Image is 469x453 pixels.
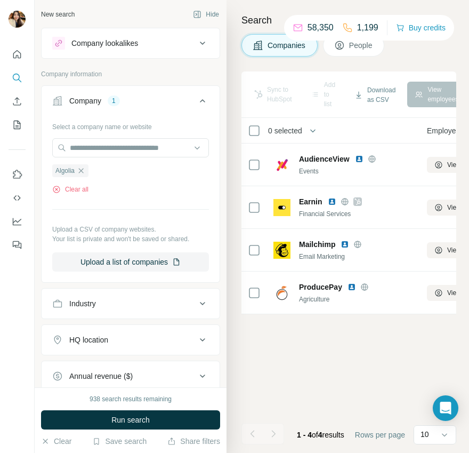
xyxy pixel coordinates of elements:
[167,436,220,447] button: Share filters
[273,156,290,173] img: Logo of AudienceView
[69,96,101,106] div: Company
[42,291,220,316] button: Industry
[42,88,220,118] button: Company1
[273,199,290,216] img: Logo of Earnin
[355,155,363,163] img: LinkedIn logo
[299,209,414,219] div: Financial Services
[299,196,322,207] span: Earnin
[55,166,75,176] span: Algolia
[328,197,336,206] img: LinkedIn logo
[9,188,26,208] button: Use Surfe API
[297,431,312,439] span: 1 - 4
[268,40,306,51] span: Companies
[421,429,429,440] p: 10
[273,284,290,301] img: Logo of ProducePay
[299,252,414,261] div: Email Marketing
[9,45,26,64] button: Quick start
[9,115,26,134] button: My lists
[273,242,290,259] img: Logo of Mailchimp
[9,235,26,255] button: Feedback
[42,30,220,56] button: Company lookalikes
[9,92,26,111] button: Enrich CSV
[396,20,446,35] button: Buy credits
[312,431,318,439] span: of
[308,21,334,34] p: 58,350
[347,283,356,291] img: LinkedIn logo
[52,225,209,234] p: Upload a CSV of company websites.
[9,11,26,28] img: Avatar
[318,431,322,439] span: 4
[111,415,150,425] span: Run search
[355,430,405,440] span: Rows per page
[433,395,458,421] div: Open Intercom Messenger
[52,234,209,244] p: Your list is private and won't be saved or shared.
[42,327,220,353] button: HQ location
[52,185,88,194] button: Clear all
[9,68,26,88] button: Search
[42,363,220,389] button: Annual revenue ($)
[41,410,220,430] button: Run search
[9,212,26,231] button: Dashboard
[427,125,464,136] span: Employees
[349,40,374,51] span: People
[357,21,378,34] p: 1,199
[71,38,138,49] div: Company lookalikes
[69,298,96,309] div: Industry
[347,82,403,108] button: Download as CSV
[52,252,209,272] button: Upload a list of companies
[92,436,147,447] button: Save search
[41,436,71,447] button: Clear
[299,166,414,176] div: Events
[69,371,133,382] div: Annual revenue ($)
[299,282,342,292] span: ProducePay
[299,239,335,250] span: Mailchimp
[9,165,26,184] button: Use Surfe on LinkedIn
[41,10,75,19] div: New search
[41,69,220,79] p: Company information
[341,240,349,249] img: LinkedIn logo
[268,125,302,136] span: 0 selected
[108,96,120,106] div: 1
[90,394,172,404] div: 938 search results remaining
[299,154,350,164] span: AudienceView
[69,335,108,345] div: HQ location
[52,118,209,132] div: Select a company name or website
[297,431,344,439] span: results
[241,13,456,28] h4: Search
[185,6,227,22] button: Hide
[299,295,414,304] div: Agriculture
